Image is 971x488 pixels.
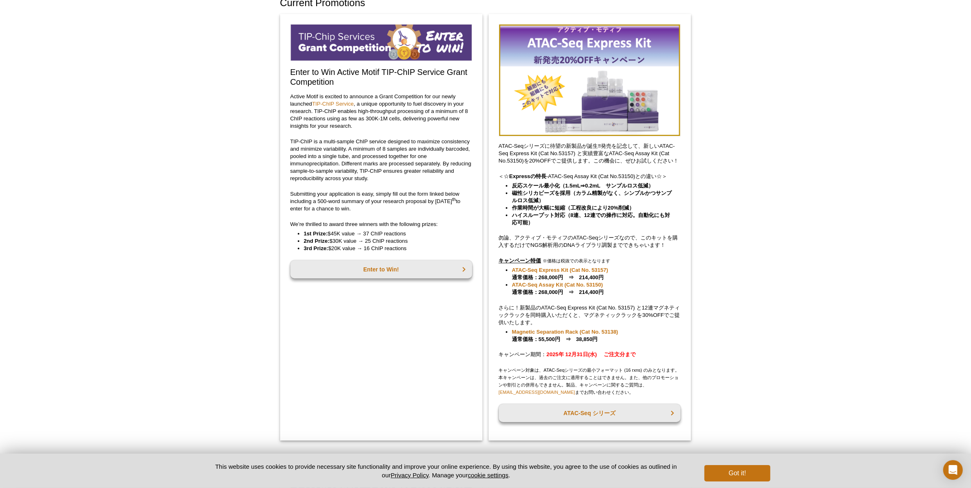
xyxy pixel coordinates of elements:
[499,368,679,395] span: キャンペーン対象は、ATAC-Seqシリーズの最小フォーマット (16 rxns) のみとなります。 本キャンペーンは、過去のご注文に適用することはできません。また、他のプロモーションや割引との...
[499,351,681,358] p: キャンペーン期間：
[304,238,330,244] strong: 2nd Prize:
[304,245,328,251] strong: 3rd Prize:
[499,304,681,326] p: さらに！新製品のATAC-Seq Express Kit (Cat No. 53157) と12連マグネティックラックを同時購入いただくと、マグネティックラックを30%OFFでご提供いたします。
[391,472,428,479] a: Privacy Policy
[512,328,618,336] a: Magnetic Separation Rack (Cat No. 53138)
[304,237,464,245] li: $30K value → 25 ChIP reactions
[312,101,354,107] a: TIP-ChIP Service
[290,260,472,278] a: Enter to Win!
[452,197,456,201] sup: th
[304,245,464,252] li: $20K value → 16 ChIP reactions
[304,230,328,237] strong: 1st Prize:
[512,329,618,342] strong: 通常価格：55,500円 ⇒ 38,850円
[547,351,636,357] strong: 2025年 12月31日(水) ご注文分まで
[943,460,963,480] div: Open Intercom Messenger
[512,267,608,280] strong: 通常価格：268,000円 ⇒ 214,400円
[499,234,681,249] p: 勿論、アクティブ・モティフのATAC-Seqシリーズなので、このキットを購入するだけでNGS解析用のDNAライブラリ調製までできちゃいます！
[704,465,770,481] button: Got it!
[290,190,472,212] p: Submitting your application is easy, simply fill out the form linked below including a 500-word s...
[290,221,472,228] p: We’re thrilled to award three winners with the following prizes:
[290,93,472,130] p: Active Motif is excited to announce a Grant Competition for our newly launched , a unique opportu...
[512,281,603,289] a: ATAC-Seq Assay Kit (Cat No. 53150)
[201,462,691,479] p: This website uses cookies to provide necessary site functionality and improve your online experie...
[304,230,464,237] li: $45K value → 37 ChIP reactions
[499,173,681,180] p: ＜☆ -ATAC-Seq Assay Kit (Cat No.53150)との違い☆＞
[290,67,472,87] h2: Enter to Win Active Motif TIP-ChIP Service Grant Competition
[512,267,608,274] a: ATAC-Seq Express Kit (Cat No. 53157)
[509,173,546,179] strong: Expressの特長
[499,24,681,136] img: Save on ATAC-Seq Kits
[499,404,681,422] a: ATAC-Seq シリーズ
[499,142,681,165] p: ATAC-Seqシリーズに待望の新製品が誕生‼発売を記念して、新しいATAC-Seq Express Kit (Cat No.53157) と実績豊富なATAC-Seq Assay Kit (C...
[290,138,472,182] p: TIP-ChIP is a multi-sample ChIP service designed to maximize consistency and minimize variability...
[512,183,654,189] strong: 反応スケール最小化（1.5mL⇒0.2mL サンプルロス低減）
[290,24,472,61] img: TIP-ChIP Service Grant Competition
[499,258,541,264] u: キャンペーン特価
[512,282,604,295] strong: 通常価格：268,000円 ⇒ 214,400円
[512,190,672,203] strong: 磁性シリカビーズを採用（カラム精製がなく、シンプルかつサンプルロス低減）
[512,205,634,211] strong: 作業時間が大幅に短縮（工程改良により20%削減）
[543,258,610,263] span: ※価格は税抜での表示となります
[499,390,575,395] a: [EMAIL_ADDRESS][DOMAIN_NAME]
[468,472,508,479] button: cookie settings
[512,212,670,226] strong: ハイスループット対応（8連、12連での操作に対応。自動化にも対応可能）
